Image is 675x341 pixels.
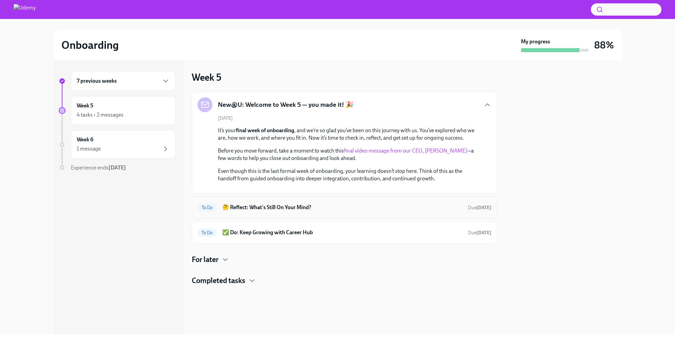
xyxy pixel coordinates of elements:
h6: Week 6 [77,136,93,143]
h5: New@U: Welcome to Week 5 — you made it! 🎉 [218,100,354,109]
img: Udemy [14,4,36,15]
h3: Week 5 [192,71,221,83]
h6: Week 5 [77,102,93,109]
span: October 11th, 2025 11:00 [468,204,491,211]
h6: ✅ Do: Keep Growing with Career Hub [222,229,463,236]
p: Before you move forward, take a moment to watch this —a few words to help you close out onboardin... [218,147,481,162]
span: [DATE] [218,115,233,121]
strong: [DATE] [109,164,126,171]
span: October 11th, 2025 11:00 [468,229,491,236]
strong: [DATE] [476,230,491,236]
strong: final week of onboarding [236,127,294,134]
span: Experience ends [71,164,126,171]
h6: 🤔 Reflect: What's Still On Your Mind? [222,204,463,211]
span: To Do [198,205,217,210]
div: 7 previous weeks [71,71,175,91]
h4: For later [192,255,219,265]
a: final video message from our CEO, [PERSON_NAME] [344,147,467,154]
span: Due [468,205,491,210]
h2: Onboarding [61,38,119,52]
h3: 88% [594,39,614,51]
div: For later [192,255,497,265]
div: 4 tasks • 2 messages [77,111,124,119]
h6: 7 previous weeks [77,77,117,85]
h4: Completed tasks [192,276,245,286]
p: Even though this is the last formal week of onboarding, your learning doesn’t stop here. Think of... [218,167,481,182]
a: Week 61 message [59,130,175,159]
a: Week 54 tasks • 2 messages [59,96,175,125]
span: Due [468,230,491,236]
a: To Do🤔 Reflect: What's Still On Your Mind?Due[DATE] [198,202,491,213]
span: To Do [198,230,217,235]
p: It’s your , and we’re so glad you’ve been on this journey with us. You’ve explored who we are, ho... [218,127,481,142]
div: Completed tasks [192,276,497,286]
strong: My progress [521,38,550,45]
strong: [DATE] [476,205,491,210]
a: To Do✅ Do: Keep Growing with Career HubDue[DATE] [198,227,491,238]
div: 1 message [77,145,101,153]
